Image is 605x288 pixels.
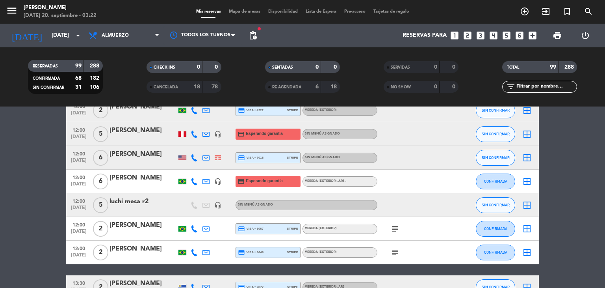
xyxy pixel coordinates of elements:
[69,149,89,158] span: 12:00
[90,63,101,69] strong: 288
[33,86,64,90] span: SIN CONFIRMAR
[212,84,219,90] strong: 78
[482,203,510,207] span: SIN CONFIRMAR
[391,85,411,89] span: NO SHOW
[305,180,346,183] span: Vereda (EXTERIOR)
[516,82,577,91] input: Filtrar por nombre...
[506,82,516,92] i: filter_list
[476,245,515,260] button: CONFIRMADA
[69,110,89,120] span: [DATE]
[390,248,400,257] i: subject
[482,155,510,160] span: SIN CONFIRMAR
[102,33,129,38] span: Almuerzo
[69,252,89,262] span: [DATE]
[522,106,532,115] i: border_all
[90,75,101,81] strong: 182
[69,229,89,238] span: [DATE]
[109,220,176,230] div: [PERSON_NAME]
[238,225,264,232] span: visa * 1067
[238,154,264,161] span: visa * 7018
[553,31,562,40] span: print
[24,12,97,20] div: [DATE] 20. septiembre - 03:22
[214,131,221,138] i: headset_mic
[391,65,410,69] span: SERVIDAS
[238,249,264,256] span: visa * 8648
[75,63,82,69] strong: 99
[501,30,512,41] i: looks_5
[238,131,245,138] i: credit_card
[246,178,283,184] span: Esperando garantía
[69,278,89,287] span: 13:30
[334,64,338,70] strong: 0
[93,174,108,189] span: 6
[90,84,101,90] strong: 106
[192,9,225,14] span: Mis reservas
[69,205,89,214] span: [DATE]
[305,108,337,112] span: Vereda (EXTERIOR)
[73,31,83,40] i: arrow_drop_down
[69,172,89,181] span: 12:00
[522,153,532,163] i: border_all
[476,150,515,166] button: SIN CONFIRMAR
[305,156,340,159] span: Sin menú asignado
[390,224,400,234] i: subject
[194,84,200,90] strong: 18
[93,197,108,213] span: 5
[449,30,460,41] i: looks_one
[571,24,599,47] div: LOG OUT
[507,65,519,69] span: TOTAL
[337,180,346,183] span: , ARS -
[69,125,89,134] span: 12:00
[522,224,532,234] i: border_all
[484,250,507,254] span: CONFIRMADA
[75,84,82,90] strong: 31
[315,84,319,90] strong: 6
[522,129,532,139] i: border_all
[6,27,48,44] i: [DATE]
[452,84,457,90] strong: 0
[476,103,515,118] button: SIN CONFIRMAR
[69,220,89,229] span: 12:00
[550,64,556,70] strong: 99
[33,64,58,68] span: RESERVADAS
[305,227,337,230] span: Vereda (EXTERIOR)
[238,178,245,185] i: credit_card
[109,149,176,159] div: [PERSON_NAME]
[287,155,298,160] span: stripe
[462,30,473,41] i: looks_two
[302,9,340,14] span: Lista de Espera
[476,174,515,189] button: CONFIRMADA
[484,226,507,231] span: CONFIRMADA
[109,244,176,254] div: [PERSON_NAME]
[581,31,590,40] i: power_settings_new
[109,125,176,136] div: [PERSON_NAME]
[476,221,515,237] button: CONFIRMADA
[522,177,532,186] i: border_all
[514,30,525,41] i: looks_6
[520,7,529,16] i: add_circle_outline
[33,77,60,80] span: CONFIRMADA
[287,226,298,231] span: stripe
[109,102,176,112] div: [PERSON_NAME]
[369,9,413,14] span: Tarjetas de regalo
[305,251,337,254] span: Vereda (EXTERIOR)
[541,7,551,16] i: exit_to_app
[340,9,369,14] span: Pre-acceso
[197,64,200,70] strong: 0
[403,32,447,39] span: Reservas para
[93,126,108,142] span: 5
[482,132,510,136] span: SIN CONFIRMAR
[287,108,298,113] span: stripe
[564,64,575,70] strong: 288
[527,30,538,41] i: add_box
[272,65,293,69] span: SENTADAS
[482,108,510,112] span: SIN CONFIRMAR
[93,221,108,237] span: 2
[264,9,302,14] span: Disponibilidad
[69,158,89,167] span: [DATE]
[154,85,178,89] span: CANCELADA
[257,26,262,31] span: fiber_manual_record
[109,173,176,183] div: [PERSON_NAME]
[225,9,264,14] span: Mapa de mesas
[476,126,515,142] button: SIN CONFIRMAR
